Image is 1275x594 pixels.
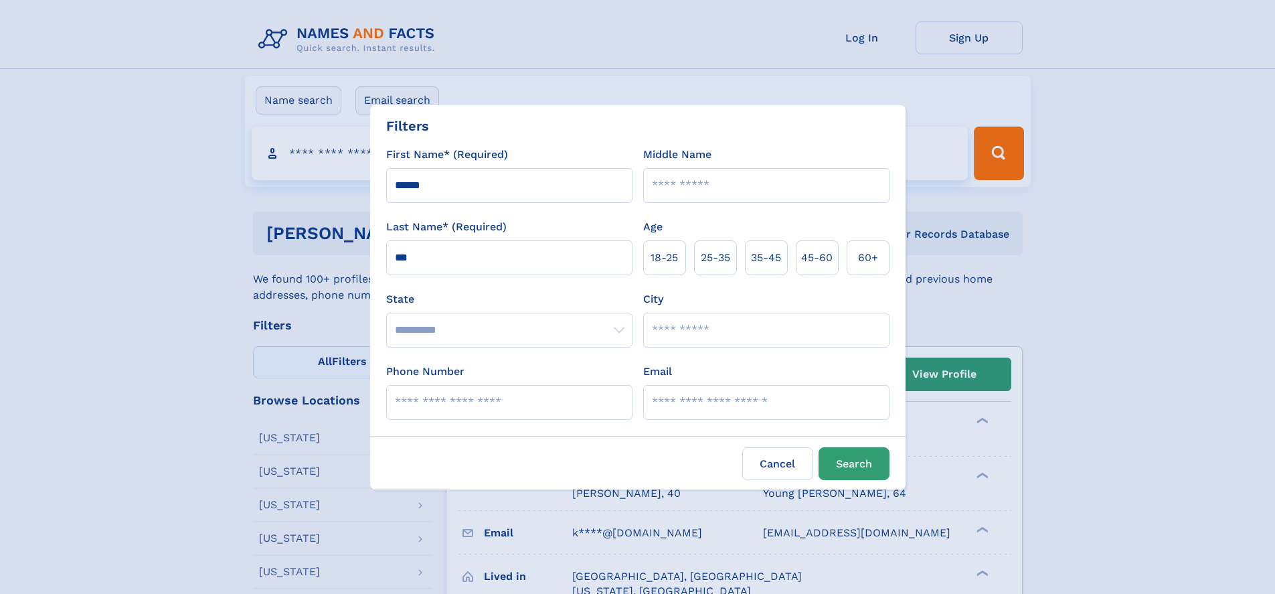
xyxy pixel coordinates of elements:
[858,250,878,266] span: 60+
[801,250,833,266] span: 45‑60
[819,447,889,480] button: Search
[386,291,632,307] label: State
[643,291,663,307] label: City
[386,116,429,136] div: Filters
[643,219,663,235] label: Age
[651,250,678,266] span: 18‑25
[643,364,672,380] label: Email
[386,147,508,163] label: First Name* (Required)
[386,219,507,235] label: Last Name* (Required)
[643,147,711,163] label: Middle Name
[386,364,464,380] label: Phone Number
[701,250,730,266] span: 25‑35
[751,250,781,266] span: 35‑45
[742,447,813,480] label: Cancel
